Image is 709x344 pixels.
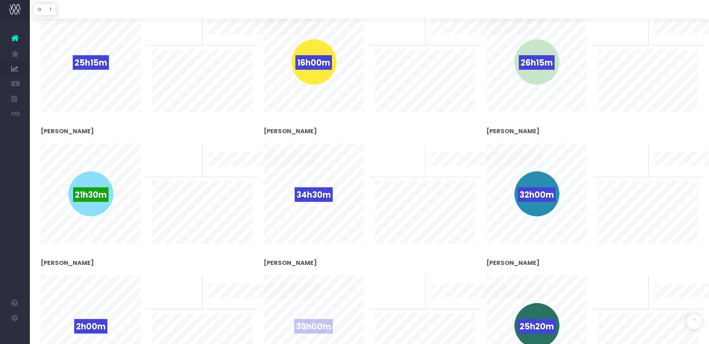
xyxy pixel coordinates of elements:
[407,143,420,156] span: 0%
[654,169,688,176] span: 10 week trend
[152,282,183,290] span: To last week
[375,151,405,158] span: To last week
[264,259,317,267] strong: [PERSON_NAME]
[375,19,405,26] span: To last week
[598,19,628,26] span: To last week
[630,275,643,288] span: 0%
[519,55,555,70] span: 26h15m
[598,282,628,290] span: To last week
[74,319,107,334] span: 2h00m
[294,319,333,334] span: 38h00m
[630,143,643,156] span: 0%
[375,282,405,290] span: To last week
[152,19,183,26] span: To last week
[654,300,688,308] span: 10 week trend
[431,37,465,44] span: 10 week trend
[518,187,556,202] span: 32h00m
[208,300,242,308] span: 10 week trend
[9,329,21,340] img: images/default_profile_image.png
[431,169,465,176] span: 10 week trend
[486,127,540,135] strong: [PERSON_NAME]
[208,37,242,44] span: 10 week trend
[431,300,465,308] span: 10 week trend
[486,259,540,267] strong: [PERSON_NAME]
[407,275,420,288] span: 0%
[45,4,56,15] button: T
[295,187,333,202] span: 34h30m
[41,127,94,135] strong: [PERSON_NAME]
[152,151,183,158] span: To last week
[34,4,46,15] button: G
[598,151,628,158] span: To last week
[41,259,94,267] strong: [PERSON_NAME]
[518,319,556,334] span: 25h20m
[208,169,242,176] span: 10 week trend
[654,37,688,44] span: 10 week trend
[264,127,317,135] strong: [PERSON_NAME]
[73,187,109,202] span: 21h30m
[34,4,56,15] div: Vertical button group
[184,143,197,156] span: 0%
[295,55,332,70] span: 16h00m
[73,55,109,70] span: 25h15m
[184,275,197,288] span: 0%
